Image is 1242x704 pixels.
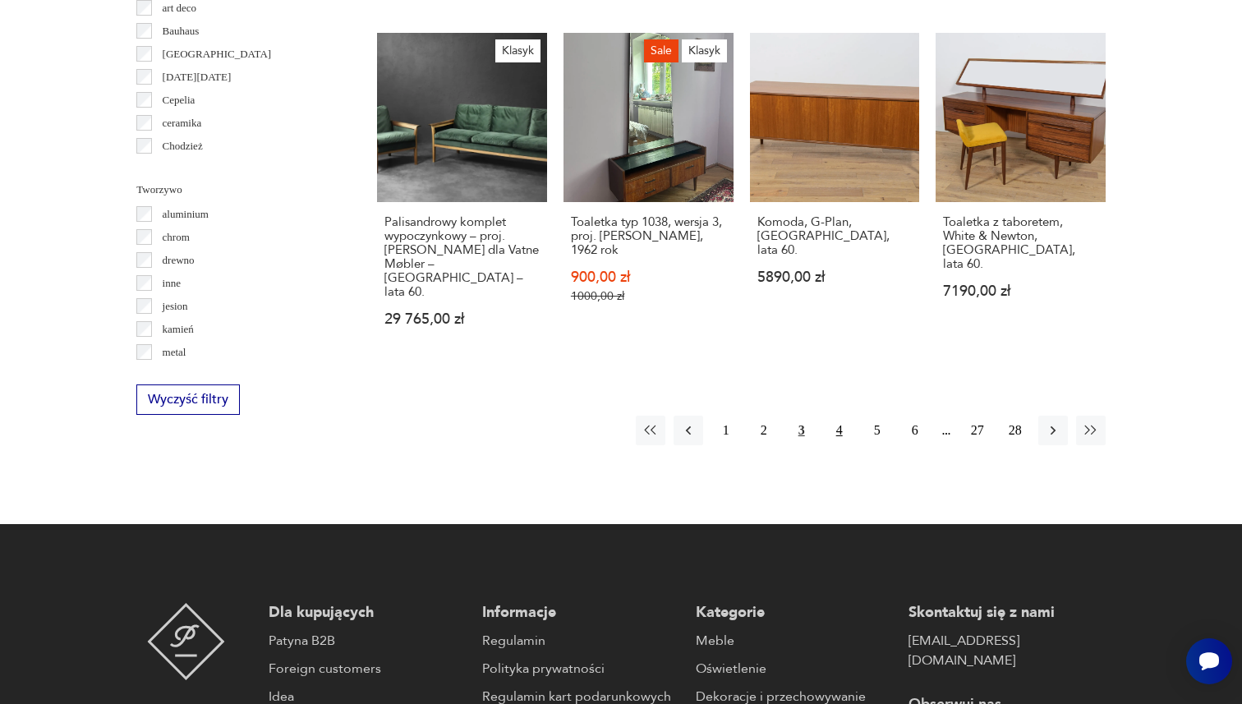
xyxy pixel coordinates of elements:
[147,603,225,680] img: Patyna - sklep z meblami i dekoracjami vintage
[1000,416,1030,445] button: 28
[269,603,466,623] p: Dla kupujących
[908,603,1106,623] p: Skontaktuj się z nami
[163,45,272,63] p: [GEOGRAPHIC_DATA]
[825,416,854,445] button: 4
[787,416,816,445] button: 3
[696,659,893,679] a: Oświetlenie
[163,320,194,338] p: kamień
[482,631,679,651] a: Regulamin
[908,631,1106,670] a: [EMAIL_ADDRESS][DOMAIN_NAME]
[963,416,992,445] button: 27
[571,215,726,257] h3: Toaletka typ 1038, wersja 3, proj. [PERSON_NAME], 1962 rok
[757,270,913,284] p: 5890,00 zł
[163,22,200,40] p: Bauhaus
[943,284,1098,298] p: 7190,00 zł
[163,137,203,155] p: Chodzież
[163,160,202,178] p: Ćmielów
[163,366,206,384] p: palisander
[269,631,466,651] a: Patyna B2B
[571,289,726,303] p: 1000,00 zł
[563,33,734,359] a: SaleKlasykToaletka typ 1038, wersja 3, proj. Marian Grabiński, 1962 rokToaletka typ 1038, wersja ...
[377,33,547,359] a: KlasykPalisandrowy komplet wypoczynkowy – proj. Knut Sæter dla Vatne Møbler – Norwegia – lata 60....
[696,631,893,651] a: Meble
[163,297,188,315] p: jesion
[163,91,195,109] p: Cepelia
[163,228,190,246] p: chrom
[163,274,181,292] p: inne
[136,384,240,415] button: Wyczyść filtry
[711,416,741,445] button: 1
[571,270,726,284] p: 900,00 zł
[943,215,1098,271] h3: Toaletka z taboretem, White & Newton, [GEOGRAPHIC_DATA], lata 60.
[384,312,540,326] p: 29 765,00 zł
[749,416,779,445] button: 2
[269,659,466,679] a: Foreign customers
[696,603,893,623] p: Kategorie
[136,181,338,199] p: Tworzywo
[750,33,920,359] a: Komoda, G-Plan, Wielka Brytania, lata 60.Komoda, G-Plan, [GEOGRAPHIC_DATA], lata 60.5890,00 zł
[163,205,209,223] p: aluminium
[482,659,679,679] a: Polityka prywatności
[163,343,186,361] p: metal
[482,603,679,623] p: Informacje
[163,114,202,132] p: ceramika
[757,215,913,257] h3: Komoda, G-Plan, [GEOGRAPHIC_DATA], lata 60.
[163,251,195,269] p: drewno
[936,33,1106,359] a: Toaletka z taboretem, White & Newton, Wielka Brytania, lata 60.Toaletka z taboretem, White & Newt...
[163,68,232,86] p: [DATE][DATE]
[862,416,892,445] button: 5
[900,416,930,445] button: 6
[1186,638,1232,684] iframe: Smartsupp widget button
[384,215,540,299] h3: Palisandrowy komplet wypoczynkowy – proj. [PERSON_NAME] dla Vatne Møbler – [GEOGRAPHIC_DATA] – la...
